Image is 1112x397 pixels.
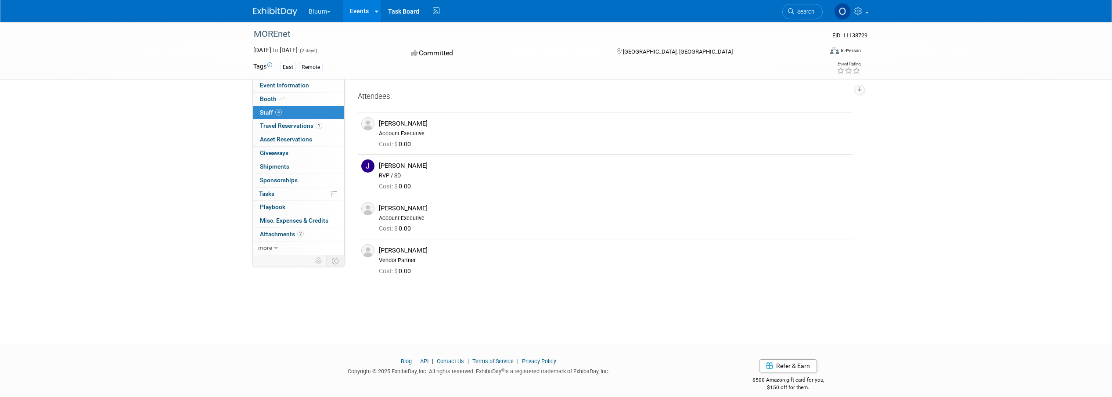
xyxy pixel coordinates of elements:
div: [PERSON_NAME] [379,119,849,128]
a: Contact Us [437,358,464,365]
span: Cost: $ [379,141,399,148]
i: Booth reservation complete [281,96,285,101]
div: Attendees: [358,91,853,103]
img: Olga Yuger [834,3,851,20]
a: Misc. Expenses & Credits [253,214,344,227]
td: Personalize Event Tab Strip [311,255,327,267]
span: 4 [275,109,282,115]
span: Shipments [260,163,289,170]
span: Cost: $ [379,225,399,232]
a: Travel Reservations1 [253,119,344,133]
span: | [430,358,435,365]
span: more [258,244,272,251]
span: Cost: $ [379,183,399,190]
div: RVP / SD [379,172,849,179]
img: Associate-Profile-5.png [361,117,374,130]
div: Event Rating [837,62,860,66]
img: Format-Inperson.png [830,47,839,54]
div: Vendor Partner [379,257,849,264]
span: (2 days) [299,48,317,54]
div: Remote [299,63,323,72]
span: 2 [297,231,304,237]
a: Refer & Earn [759,359,817,372]
span: Travel Reservations [260,122,322,129]
div: $500 Amazon gift card for you, [717,371,859,391]
span: 0.00 [379,267,414,274]
div: Copyright © 2025 ExhibitDay, Inc. All rights reserved. ExhibitDay is a registered trademark of Ex... [253,365,705,375]
span: 0.00 [379,225,414,232]
a: Terms of Service [472,358,514,365]
span: Tasks [259,190,274,197]
div: [PERSON_NAME] [379,204,849,213]
span: Staff [260,109,282,116]
a: Blog [401,358,412,365]
span: Search [794,8,814,15]
div: In-Person [840,47,861,54]
a: Privacy Policy [522,358,556,365]
div: MOREnet [251,26,810,42]
span: Event Information [260,82,309,89]
div: Committed [408,46,602,61]
a: Event Information [253,79,344,92]
div: East [280,63,296,72]
span: Sponsorships [260,177,298,184]
a: Playbook [253,201,344,214]
span: | [413,358,419,365]
img: ExhibitDay [253,7,297,16]
a: Asset Reservations [253,133,344,146]
span: [DATE] [DATE] [253,47,298,54]
a: Staff4 [253,106,344,119]
span: Booth [260,95,287,102]
sup: ® [501,368,504,372]
span: [GEOGRAPHIC_DATA], [GEOGRAPHIC_DATA] [623,48,733,55]
span: Playbook [260,203,285,210]
img: Associate-Profile-5.png [361,244,374,257]
span: 0.00 [379,183,414,190]
img: Associate-Profile-5.png [361,202,374,215]
a: Attachments2 [253,228,344,241]
span: 0.00 [379,141,414,148]
a: Booth [253,93,344,106]
a: more [253,242,344,255]
span: to [271,47,280,54]
span: Misc. Expenses & Credits [260,217,328,224]
a: Search [782,4,823,19]
span: | [515,358,521,365]
a: Giveaways [253,147,344,160]
span: Attachments [260,231,304,238]
span: Giveaways [260,149,288,156]
span: Asset Reservations [260,136,312,143]
div: Event Format [771,46,861,59]
img: J.jpg [361,159,374,173]
div: [PERSON_NAME] [379,246,849,255]
div: Account Executive [379,215,849,222]
span: | [465,358,471,365]
a: Sponsorships [253,174,344,187]
a: Tasks [253,188,344,201]
div: [PERSON_NAME] [379,162,849,170]
span: 1 [316,123,322,129]
div: Account Executive [379,130,849,137]
a: API [420,358,428,365]
a: Shipments [253,160,344,173]
span: Event ID: 11138729 [832,32,867,39]
td: Tags [253,62,272,72]
div: $150 off for them. [717,384,859,391]
span: Cost: $ [379,267,399,274]
td: Toggle Event Tabs [326,255,344,267]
